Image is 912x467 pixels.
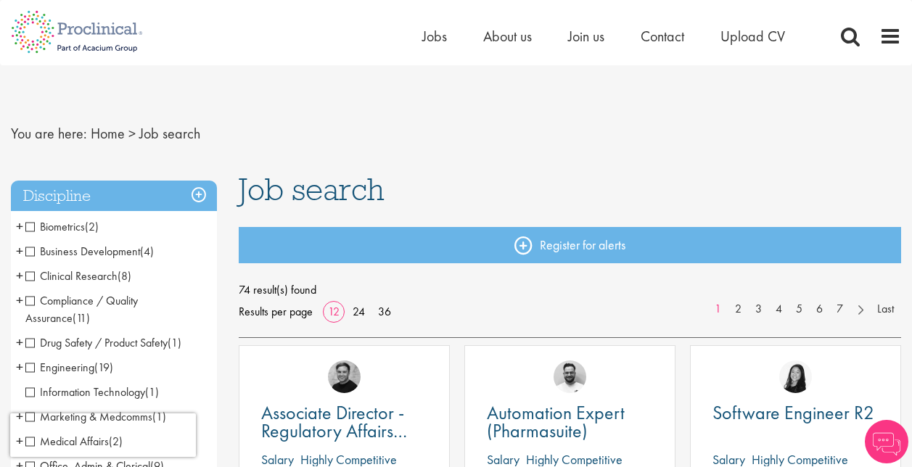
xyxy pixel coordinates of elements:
img: Chatbot [865,420,908,463]
a: Register for alerts [239,227,901,263]
span: Information Technology [25,384,145,400]
a: About us [483,27,532,46]
a: 24 [348,304,370,319]
span: Business Development [25,244,140,259]
a: 7 [829,301,850,318]
span: (19) [94,360,113,375]
a: Last [870,301,901,318]
span: > [128,124,136,143]
a: Contact [641,27,684,46]
span: (1) [152,409,166,424]
a: Associate Director - Regulatory Affairs Consultant [261,404,427,440]
span: Job search [139,124,200,143]
a: 2 [728,301,749,318]
span: Biometrics [25,219,85,234]
img: Emile De Beer [554,360,586,393]
span: (4) [140,244,154,259]
span: Automation Expert (Pharmasuite) [487,400,625,443]
img: Numhom Sudsok [779,360,812,393]
span: + [16,356,23,378]
span: + [16,289,23,311]
span: Biometrics [25,219,99,234]
span: Marketing & Medcomms [25,409,152,424]
span: Associate Director - Regulatory Affairs Consultant [261,400,407,461]
a: 12 [323,304,345,319]
span: + [16,405,23,427]
a: Upload CV [720,27,785,46]
h3: Discipline [11,181,217,212]
a: Automation Expert (Pharmasuite) [487,404,653,440]
span: Marketing & Medcomms [25,409,166,424]
span: Clinical Research [25,268,118,284]
span: + [16,265,23,286]
span: Information Technology [25,384,159,400]
a: 5 [789,301,810,318]
a: Join us [568,27,604,46]
span: Engineering [25,360,113,375]
span: 74 result(s) found [239,279,901,301]
span: + [16,215,23,237]
span: (2) [85,219,99,234]
a: breadcrumb link [91,124,125,143]
a: 6 [809,301,830,318]
span: (1) [145,384,159,400]
span: Software Engineer R2 [712,400,874,425]
img: Peter Duvall [328,360,361,393]
a: 3 [748,301,769,318]
iframe: reCAPTCHA [10,413,196,457]
span: Drug Safety / Product Safety [25,335,181,350]
a: 1 [707,301,728,318]
span: Compliance / Quality Assurance [25,293,138,326]
a: Software Engineer R2 [712,404,879,422]
a: 36 [373,304,396,319]
a: Jobs [422,27,447,46]
span: + [16,331,23,353]
span: Results per page [239,301,313,323]
span: (11) [73,310,90,326]
span: You are here: [11,124,87,143]
span: Engineering [25,360,94,375]
span: (8) [118,268,131,284]
span: + [16,240,23,262]
span: Drug Safety / Product Safety [25,335,168,350]
span: Clinical Research [25,268,131,284]
span: Job search [239,170,385,209]
span: Business Development [25,244,154,259]
a: 4 [768,301,789,318]
span: (1) [168,335,181,350]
